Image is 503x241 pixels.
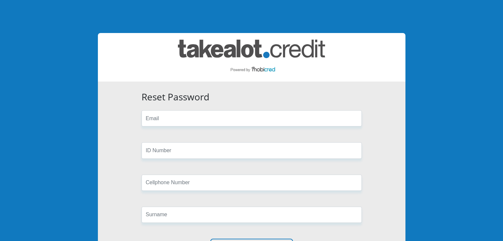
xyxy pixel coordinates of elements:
[142,175,362,191] input: Cellphone Number
[142,110,362,126] input: Email
[178,40,325,75] img: takealot_credit logo
[142,207,362,223] input: Surname
[142,142,362,158] input: ID Number
[142,91,362,103] h3: Reset Password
